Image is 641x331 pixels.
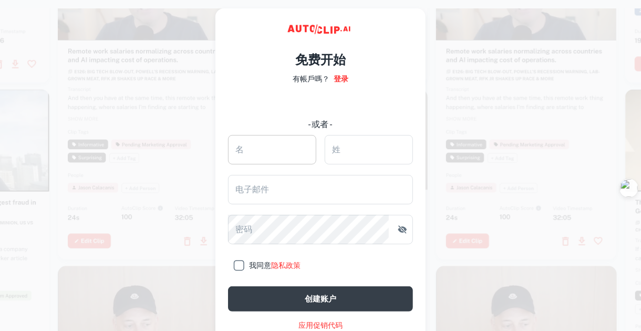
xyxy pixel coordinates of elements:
[298,321,343,329] font: 应用促销代码
[334,73,348,85] a: 登录
[295,52,346,67] font: 免费开始
[293,75,329,83] font: 有帳戶嗎？
[271,261,301,270] a: 隐私政策
[308,119,333,129] font: - 或者 -
[334,75,348,83] font: 登录
[305,295,336,304] font: 创建账户
[249,261,271,270] font: 我同意
[223,92,418,115] iframe: 使用 Google 按钮登录
[228,286,413,312] button: 创建账户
